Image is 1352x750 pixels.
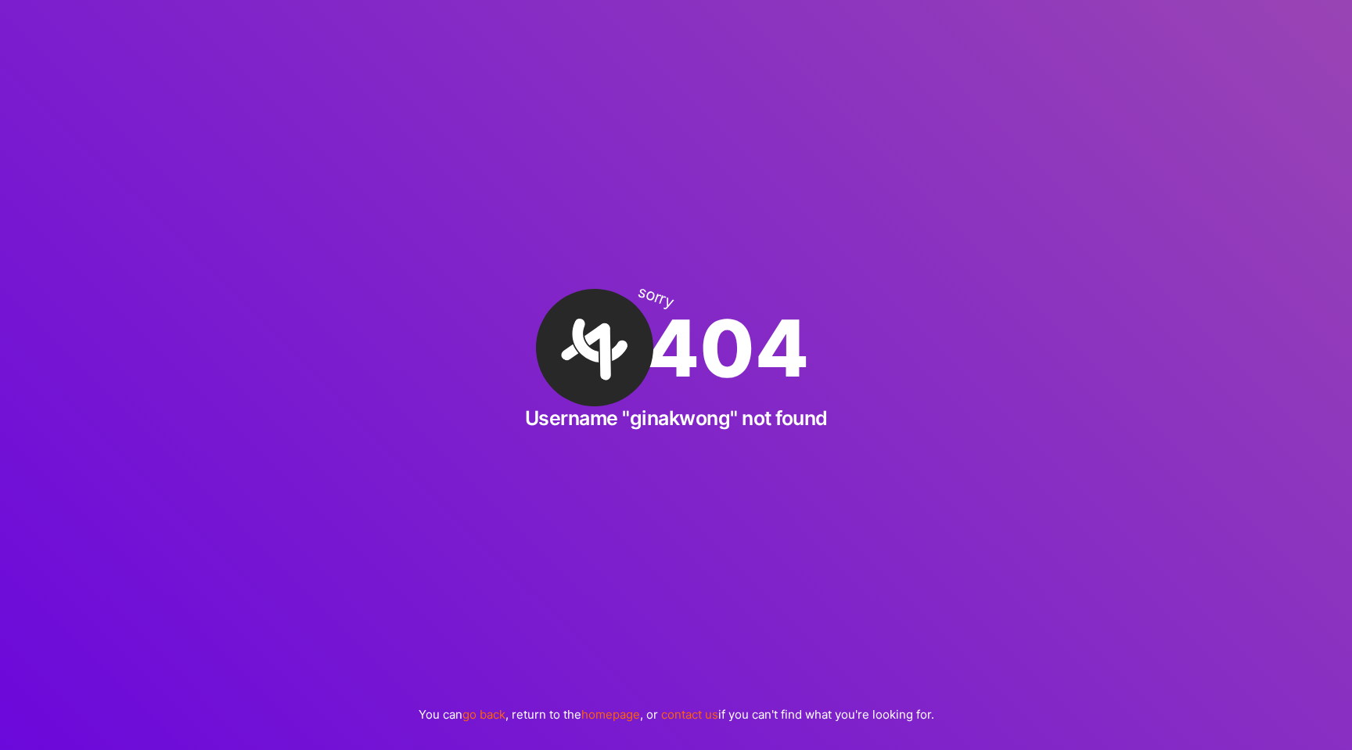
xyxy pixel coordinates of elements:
[635,283,675,312] div: sorry
[661,707,718,722] a: contact us
[419,706,934,723] p: You can , return to the , or if you can't find what you're looking for.
[581,707,640,722] a: homepage
[525,406,828,430] h2: Username "ginakwong" not found
[516,269,674,427] img: A·Team
[544,289,809,406] div: 404
[462,707,505,722] a: go back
